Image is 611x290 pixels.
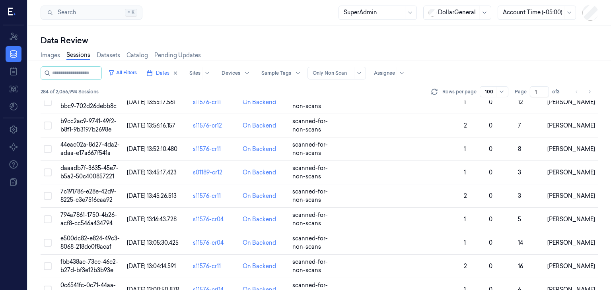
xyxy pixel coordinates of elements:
[292,235,328,250] span: scanned-for-non-scans
[547,145,595,153] span: [PERSON_NAME]
[193,216,224,223] a: s11576-cr04
[547,216,595,223] span: [PERSON_NAME]
[193,263,221,270] a: s11576-cr11
[127,216,177,223] span: [DATE] 13:16:43.728
[127,169,177,176] span: [DATE] 13:45:17.423
[547,169,595,176] span: [PERSON_NAME]
[518,216,521,223] span: 5
[193,145,221,153] a: s11576-cr11
[464,122,467,129] span: 2
[193,192,221,199] a: s11576-cr11
[41,88,99,95] span: 284 of 2,066,994 Sessions
[143,67,181,79] button: Dates
[489,145,492,153] span: 0
[464,239,466,246] span: 1
[193,239,224,246] a: s11576-cr04
[127,263,176,270] span: [DATE] 13:04:14.591
[44,192,52,200] button: Select row
[193,122,222,129] a: s11576-cr12
[60,211,117,227] span: 794a7861-1750-4b26-acf8-cc546a434794
[515,88,527,95] span: Page
[243,122,276,130] a: On Backend
[60,141,120,157] span: 44eac02a-8d27-4da2-adaa-e17a667f541a
[105,66,140,79] button: All Filters
[243,192,276,200] a: On Backend
[60,164,119,180] span: daaadb7f-3635-45e7-b5a2-50c400857221
[518,145,521,153] span: 8
[154,51,201,60] a: Pending Updates
[489,99,492,106] span: 0
[292,188,328,203] span: scanned-for-non-scans
[292,141,328,157] span: scanned-for-non-scans
[464,216,466,223] span: 1
[243,215,276,224] a: On Backend
[464,192,467,199] span: 2
[489,192,492,199] span: 0
[60,188,117,203] span: 7c191786-e28e-42d9-8225-c3e7516caa92
[552,88,565,95] span: of 3
[193,99,221,106] a: s11576-cr11
[547,192,595,199] span: [PERSON_NAME]
[193,169,222,176] a: s01189-cr12
[60,118,117,133] span: b9cc2ac9-9741-49f2-b8f1-9b3197b2698e
[489,169,492,176] span: 0
[127,122,175,129] span: [DATE] 13:56:16.157
[44,239,52,247] button: Select row
[41,35,598,46] div: Data Review
[54,8,76,17] span: Search
[547,122,595,129] span: [PERSON_NAME]
[547,239,595,246] span: [PERSON_NAME]
[547,99,595,106] span: [PERSON_NAME]
[518,122,521,129] span: 7
[44,122,52,130] button: Select row
[518,99,523,106] span: 12
[243,262,276,271] a: On Backend
[127,99,175,106] span: [DATE] 13:55:17.561
[44,145,52,153] button: Select row
[442,88,477,95] p: Rows per page
[97,51,120,60] a: Datasets
[127,145,177,153] span: [DATE] 13:52:10.480
[292,164,328,180] span: scanned-for-non-scans
[464,263,467,270] span: 2
[292,258,328,274] span: scanned-for-non-scans
[489,239,492,246] span: 0
[126,51,148,60] a: Catalog
[44,168,52,176] button: Select row
[41,51,60,60] a: Images
[60,258,118,274] span: fbb438ac-73cc-46c2-b27d-bf3e12b3b93e
[243,145,276,153] a: On Backend
[571,86,595,97] nav: pagination
[156,70,169,77] span: Dates
[518,263,523,270] span: 16
[41,6,142,20] button: Search⌘K
[44,215,52,223] button: Select row
[489,263,492,270] span: 0
[464,99,466,106] span: 1
[243,168,276,177] a: On Backend
[518,192,521,199] span: 3
[60,235,120,250] span: e500dc82-e824-49c3-8068-218dc0f8acaf
[464,169,466,176] span: 1
[584,86,595,97] button: Go to next page
[127,239,179,246] span: [DATE] 13:05:30.425
[66,51,90,60] a: Sessions
[127,192,177,199] span: [DATE] 13:45:26.513
[292,211,328,227] span: scanned-for-non-scans
[44,262,52,270] button: Select row
[489,122,492,129] span: 0
[243,239,276,247] a: On Backend
[518,239,523,246] span: 14
[547,263,595,270] span: [PERSON_NAME]
[489,216,492,223] span: 0
[518,169,521,176] span: 3
[464,145,466,153] span: 1
[44,98,52,106] button: Select row
[292,118,328,133] span: scanned-for-non-scans
[243,98,276,106] a: On Backend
